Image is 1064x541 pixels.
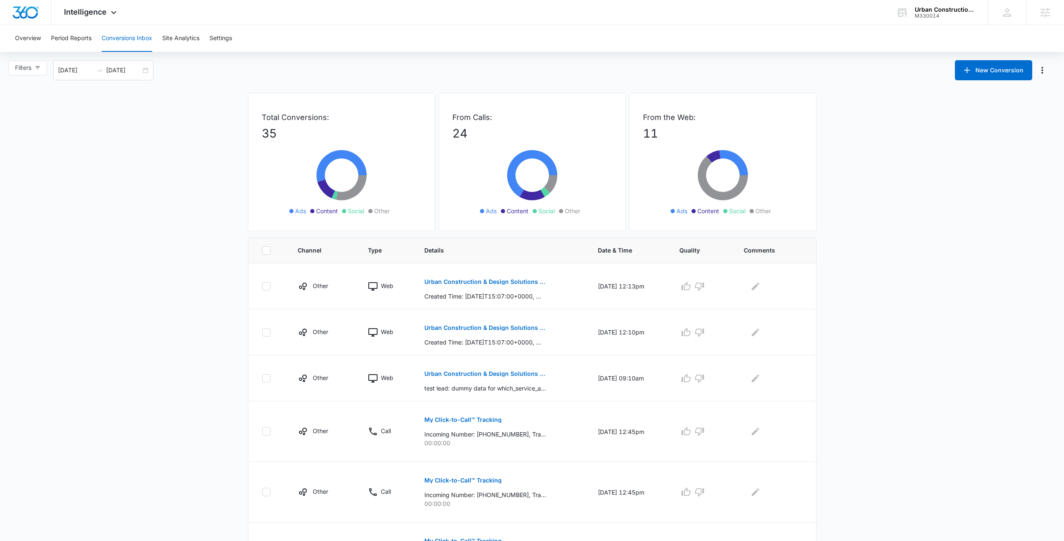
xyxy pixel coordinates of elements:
p: Web [381,327,393,336]
span: Ads [676,207,687,215]
p: Incoming Number: [PHONE_NUMBER], Tracking Number: [PHONE_NUMBER], Ring To: [PHONE_NUMBER], Caller... [424,430,546,439]
span: Ads [295,207,306,215]
p: 24 [452,125,612,142]
span: Date & Time [598,246,647,255]
button: Settings [209,25,232,52]
p: My Click-to-Call™ Tracking [424,477,502,483]
td: [DATE] 12:45pm [588,462,669,523]
span: Filters [15,63,31,72]
button: Urban Construction & Design Solutions - New FB Lead - M360 Notification [424,272,546,292]
p: Incoming Number: [PHONE_NUMBER], Tracking Number: [PHONE_NUMBER], Ring To: [PHONE_NUMBER], Caller... [424,490,546,499]
span: Social [729,207,745,215]
div: account name [915,6,976,13]
button: Edit Comments [749,485,762,499]
span: Type [368,246,392,255]
p: Other [313,426,328,435]
button: My Click-to-Call™ Tracking [424,410,502,430]
button: Site Analytics [162,25,199,52]
p: Total Conversions: [262,112,421,123]
button: Edit Comments [749,425,762,438]
td: [DATE] 12:45pm [588,401,669,462]
button: Edit Comments [749,326,762,339]
span: Comments [744,246,790,255]
p: Call [381,426,391,435]
p: Web [381,373,393,382]
span: Other [374,207,390,215]
button: Edit Comments [749,280,762,293]
span: swap-right [96,67,103,74]
button: Period Reports [51,25,92,52]
p: Call [381,487,391,496]
p: Other [313,487,328,496]
td: [DATE] 09:10am [588,355,669,401]
button: Urban Construction & Design Solutions - New FB Lead - M360 Notification [424,364,546,384]
span: Details [424,246,566,255]
p: Other [313,327,328,336]
button: Urban Construction & Design Solutions - New FB Lead - M360 Notification [424,318,546,338]
span: Quality [679,246,712,255]
p: test lead: dummy data for which_service_are_you_interested_in?, Name: test lead: dummy data for f... [424,384,546,393]
span: Content [697,207,719,215]
p: 11 [643,125,803,142]
span: Ads [486,207,497,215]
button: Manage Numbers [1036,64,1049,77]
input: Start date [58,66,93,75]
p: 35 [262,125,421,142]
p: 00:00:00 [424,499,578,508]
td: [DATE] 12:10pm [588,309,669,355]
span: Social [538,207,555,215]
p: Other [313,281,328,290]
p: Urban Construction & Design Solutions - New FB Lead - M360 Notification [424,279,546,285]
span: to [96,67,103,74]
span: Content [507,207,528,215]
button: New Conversion [955,60,1032,80]
p: From Calls: [452,112,612,123]
span: Other [755,207,771,215]
p: My Click-to-Call™ Tracking [424,417,502,423]
button: My Click-to-Call™ Tracking [424,470,502,490]
p: From the Web: [643,112,803,123]
span: Content [316,207,338,215]
p: Urban Construction & Design Solutions - New FB Lead - M360 Notification [424,325,546,331]
p: Urban Construction & Design Solutions - New FB Lead - M360 Notification [424,371,546,377]
p: Other [313,373,328,382]
p: 00:00:00 [424,439,578,447]
td: [DATE] 12:13pm [588,263,669,309]
p: Created Time: [DATE]T15:07:00+0000, Which service are you interested in? test lead: dummy data fo... [424,292,546,301]
p: Web [381,281,393,290]
p: Created Time: [DATE]T15:07:00+0000, Which service are you interested in? test lead: dummy data fo... [424,338,546,347]
span: Social [348,207,364,215]
div: account id [915,13,976,19]
span: Intelligence [64,8,107,16]
button: Filters [8,60,47,75]
button: Edit Comments [749,372,762,385]
button: Conversions Inbox [102,25,152,52]
button: Overview [15,25,41,52]
input: End date [106,66,141,75]
span: Channel [298,246,336,255]
span: Other [565,207,580,215]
